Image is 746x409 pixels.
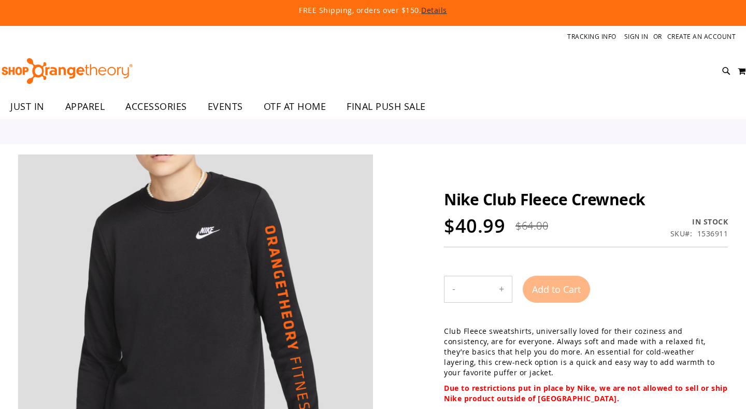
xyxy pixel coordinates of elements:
a: Create an Account [667,32,736,41]
button: Increase product quantity [491,276,512,302]
button: Decrease product quantity [444,276,463,302]
a: Sign In [624,32,649,41]
strong: SKU [670,229,693,238]
a: Tracking Info [567,32,616,41]
span: $64.00 [515,219,548,233]
span: $40.99 [444,213,505,238]
a: OTF AT HOME [253,95,337,119]
span: Nike Club Fleece Crewneck [444,189,645,210]
span: OTF AT HOME [264,95,326,118]
a: ACCESSORIES [115,95,197,119]
span: APPAREL [65,95,105,118]
a: EVENTS [197,95,253,119]
div: Availability [670,217,728,227]
span: JUST IN [10,95,45,118]
a: APPAREL [55,95,116,118]
a: Details [421,5,447,15]
span: FINAL PUSH SALE [347,95,426,118]
div: In stock [670,217,728,227]
input: Product quantity [463,277,491,302]
span: Due to restrictions put in place by Nike, we are not allowed to sell or ship Nike product outside... [444,383,727,403]
a: FINAL PUSH SALE [336,95,436,119]
span: ACCESSORIES [125,95,187,118]
div: 1536911 [697,229,728,239]
p: FREE Shipping, orders over $150. [62,5,684,16]
p: Club Fleece sweatshirts, universally loved for their coziness and consistency, are for everyone. ... [444,326,728,378]
span: EVENTS [208,95,243,118]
